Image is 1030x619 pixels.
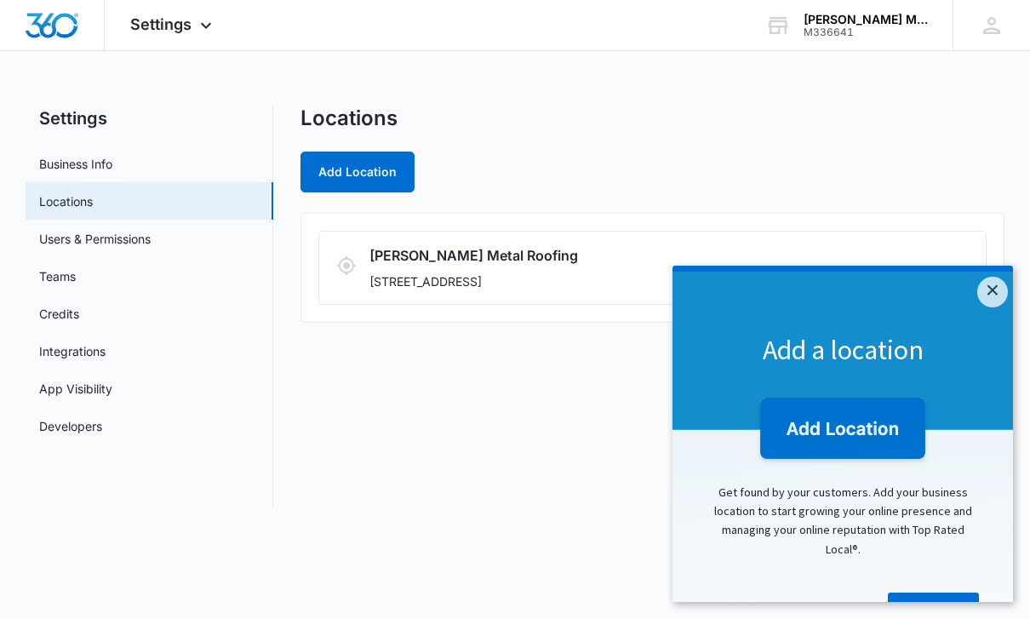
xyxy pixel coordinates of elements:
[17,217,323,294] p: Get found by your customers. Add your business location to start growing your online presence and...
[39,192,93,210] a: Locations
[804,26,928,38] div: account id
[804,13,928,26] div: account name
[39,305,79,323] a: Credits
[300,164,415,179] a: Add Location
[39,342,106,360] a: Integrations
[39,155,112,173] a: Business Info
[39,267,76,285] a: Teams
[215,327,306,358] a: Get Started
[39,380,112,398] a: App Visibility
[300,106,398,131] h1: Locations
[300,152,415,192] button: Add Location
[130,15,192,33] span: Settings
[39,417,102,435] a: Developers
[39,230,151,248] a: Users & Permissions
[305,11,335,42] a: Close modal
[369,245,778,266] h3: [PERSON_NAME] Metal Roofing
[369,272,778,290] p: [STREET_ADDRESS]
[26,106,273,131] h2: Settings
